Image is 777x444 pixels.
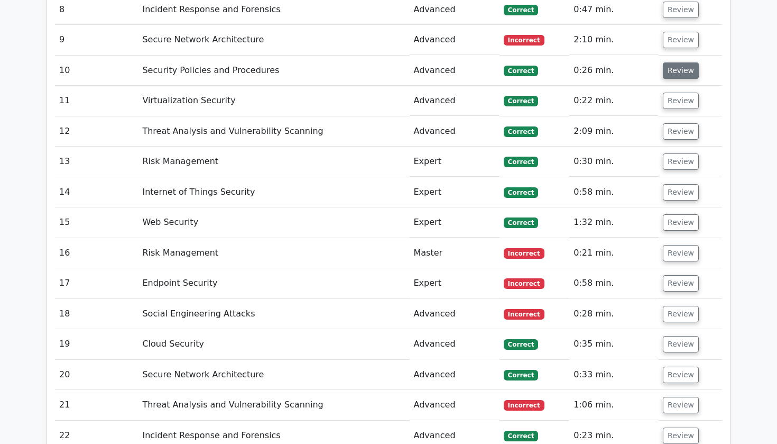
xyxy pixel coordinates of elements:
[410,207,499,238] td: Expert
[663,62,699,79] button: Review
[138,147,409,177] td: Risk Management
[569,207,659,238] td: 1:32 min.
[55,25,138,55] td: 9
[569,25,659,55] td: 2:10 min.
[410,56,499,86] td: Advanced
[504,66,538,76] span: Correct
[55,329,138,359] td: 19
[410,268,499,298] td: Expert
[569,299,659,329] td: 0:28 min.
[138,207,409,238] td: Web Security
[663,93,699,109] button: Review
[663,306,699,322] button: Review
[504,431,538,441] span: Correct
[569,360,659,390] td: 0:33 min.
[55,268,138,298] td: 17
[569,177,659,207] td: 0:58 min.
[569,116,659,147] td: 2:09 min.
[504,218,538,228] span: Correct
[138,299,409,329] td: Social Engineering Attacks
[55,177,138,207] td: 14
[569,86,659,116] td: 0:22 min.
[410,147,499,177] td: Expert
[138,177,409,207] td: Internet of Things Security
[55,207,138,238] td: 15
[663,245,699,261] button: Review
[504,278,544,289] span: Incorrect
[663,184,699,201] button: Review
[138,116,409,147] td: Threat Analysis and Vulnerability Scanning
[663,397,699,413] button: Review
[138,329,409,359] td: Cloud Security
[663,2,699,18] button: Review
[663,153,699,170] button: Review
[504,5,538,15] span: Correct
[410,360,499,390] td: Advanced
[410,329,499,359] td: Advanced
[138,390,409,420] td: Threat Analysis and Vulnerability Scanning
[410,25,499,55] td: Advanced
[569,147,659,177] td: 0:30 min.
[504,400,544,411] span: Incorrect
[569,268,659,298] td: 0:58 min.
[663,275,699,292] button: Review
[663,336,699,352] button: Review
[55,238,138,268] td: 16
[55,86,138,116] td: 11
[138,25,409,55] td: Secure Network Architecture
[663,32,699,48] button: Review
[55,147,138,177] td: 13
[410,177,499,207] td: Expert
[138,86,409,116] td: Virtualization Security
[663,367,699,383] button: Review
[410,86,499,116] td: Advanced
[504,309,544,320] span: Incorrect
[663,123,699,140] button: Review
[504,126,538,137] span: Correct
[55,390,138,420] td: 21
[410,299,499,329] td: Advanced
[55,116,138,147] td: 12
[55,360,138,390] td: 20
[138,360,409,390] td: Secure Network Architecture
[55,299,138,329] td: 18
[504,157,538,167] span: Correct
[410,238,499,268] td: Master
[504,35,544,46] span: Incorrect
[569,56,659,86] td: 0:26 min.
[138,268,409,298] td: Endpoint Security
[410,116,499,147] td: Advanced
[138,238,409,268] td: Risk Management
[569,329,659,359] td: 0:35 min.
[504,96,538,106] span: Correct
[569,238,659,268] td: 0:21 min.
[138,56,409,86] td: Security Policies and Procedures
[504,339,538,350] span: Correct
[410,390,499,420] td: Advanced
[504,187,538,198] span: Correct
[663,214,699,231] button: Review
[663,428,699,444] button: Review
[504,370,538,380] span: Correct
[504,248,544,259] span: Incorrect
[55,56,138,86] td: 10
[569,390,659,420] td: 1:06 min.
